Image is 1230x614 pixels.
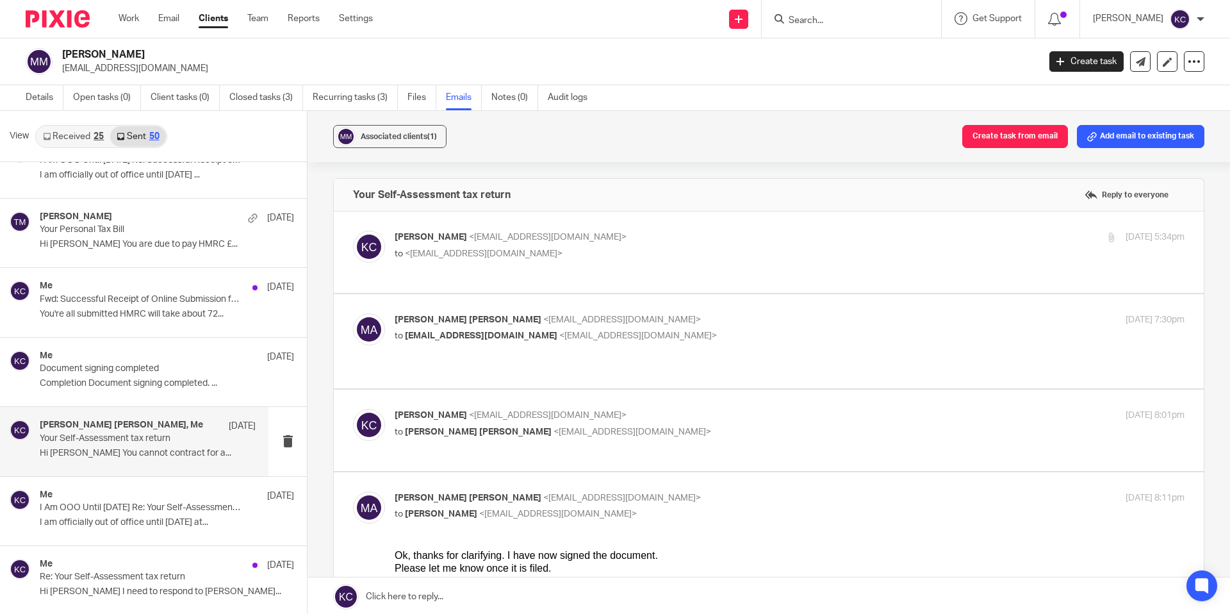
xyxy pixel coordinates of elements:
[62,48,837,62] h2: [PERSON_NAME]
[167,265,363,289] p: Director Karaccounts
[353,188,511,201] h4: Your Self-Assessment tax return
[267,281,294,294] p: [DATE]
[553,427,711,436] span: <[EMAIL_ADDRESS][DOMAIN_NAME]>
[40,517,294,528] p: I am officially out of office until [DATE] at...
[167,347,179,360] img: mail
[353,492,385,524] img: svg%3E
[10,490,30,510] img: svg%3E
[469,411,627,420] span: <[EMAIL_ADDRESS][DOMAIN_NAME]>
[229,85,303,110] a: Closed tasks (3)
[1049,51,1124,72] a: Create task
[267,212,294,224] p: [DATE]
[548,85,597,110] a: Audit logs
[479,510,637,519] span: <[EMAIL_ADDRESS][DOMAIN_NAME]>
[1126,231,1185,244] p: [DATE] 5:34pm
[26,10,90,28] img: Pixie
[40,212,112,222] h4: [PERSON_NAME]
[1081,185,1172,204] label: Reply to everyone
[37,126,110,147] a: Received25
[469,233,627,242] span: <[EMAIL_ADDRESS][DOMAIN_NAME]>
[1126,492,1185,505] p: [DATE] 8:11pm
[40,378,294,389] p: Completion Document signing completed. ...
[26,48,53,75] img: svg%3E
[395,510,403,519] span: to
[40,490,53,501] h4: Me
[158,12,179,25] a: Email
[353,313,385,345] img: svg%3E
[395,331,403,340] span: to
[167,245,363,265] h3: [PERSON_NAME]
[395,315,541,324] span: [PERSON_NAME] [PERSON_NAME]
[40,224,243,235] p: Your Personal Tax Bill
[395,233,467,242] span: [PERSON_NAME]
[1126,409,1185,422] p: [DATE] 8:01pm
[40,294,243,305] p: Fwd: Successful Receipt of Online Submission for Reference 1364482279
[395,249,403,258] span: to
[405,510,477,519] span: [PERSON_NAME]
[40,351,53,361] h4: Me
[405,427,552,436] span: [PERSON_NAME] [PERSON_NAME]
[94,132,104,141] div: 25
[151,85,220,110] a: Client tasks (0)
[110,126,165,147] a: Sent50
[10,420,30,440] img: svg%3E
[267,559,294,572] p: [DATE]
[40,502,243,513] p: I Am OOO Until [DATE] Re: Your Self-Assessment tax return
[10,129,29,143] span: View
[267,351,294,363] p: [DATE]
[116,463,129,476] img: insta-link
[199,12,228,25] a: Clients
[167,365,179,378] img: link
[361,133,437,140] span: Associated clients
[40,420,203,431] h4: [PERSON_NAME] [PERSON_NAME], Me
[186,364,271,375] a: [DOMAIN_NAME]
[1170,9,1190,29] img: svg%3E
[1126,313,1185,327] p: [DATE] 7:30pm
[395,427,403,436] span: to
[40,309,294,320] p: You're all submitted HMRC will take about 72...
[491,85,538,110] a: Notes (0)
[543,315,701,324] span: <[EMAIL_ADDRESS][DOMAIN_NAME]>
[10,559,30,579] img: svg%3E
[7,245,152,391] img: #
[40,363,243,374] p: Document signing completed
[229,420,256,433] p: [DATE]
[962,125,1068,148] button: Create task from email
[40,572,243,583] p: Re: Your Self-Assessment tax return
[336,127,356,146] img: svg%3E
[288,12,320,25] a: Reports
[119,12,139,25] a: Work
[353,231,385,263] img: svg%3E
[40,586,294,597] p: Hi [PERSON_NAME] I need to respond to [PERSON_NAME]...
[73,85,141,110] a: Open tasks (0)
[76,526,240,536] span: [STREET_ADDRESS][PERSON_NAME]
[1093,12,1163,25] p: [PERSON_NAME]
[149,132,160,141] div: 50
[10,281,30,301] img: svg%3E
[62,62,1030,75] p: [EMAIL_ADDRESS][DOMAIN_NAME]
[395,411,467,420] span: [PERSON_NAME]
[7,410,152,444] img: #
[10,212,30,232] img: svg%3E
[186,347,363,358] a: [EMAIL_ADDRESS][DOMAIN_NAME]
[40,559,53,570] h4: Me
[69,463,82,476] img: linkedin-link
[333,125,447,148] button: Associated clients(1)
[339,12,373,25] a: Settings
[313,85,398,110] a: Recurring tasks (3)
[543,494,701,502] span: <[EMAIL_ADDRESS][DOMAIN_NAME]>
[405,331,557,340] span: [EMAIL_ADDRESS][DOMAIN_NAME]
[787,15,903,27] input: Search
[40,170,294,181] p: I am officially out of office until [DATE] ...
[267,490,294,502] p: [DATE]
[40,281,53,292] h4: Me
[446,85,482,110] a: Emails
[10,351,30,371] img: svg%3E
[23,463,36,476] img: twitter-link
[972,14,1022,23] span: Get Support
[405,249,562,258] span: <[EMAIL_ADDRESS][DOMAIN_NAME]>
[353,409,385,441] img: svg%3E
[186,329,252,340] span: 07833462853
